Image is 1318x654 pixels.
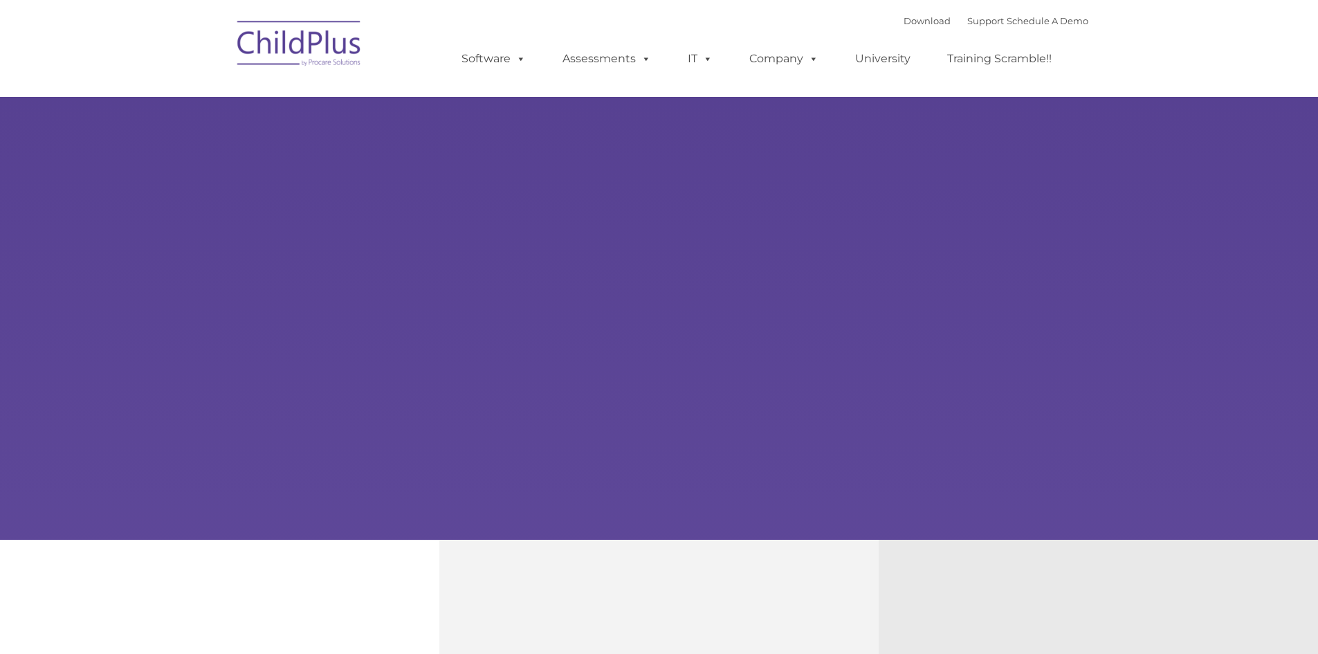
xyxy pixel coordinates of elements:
[933,45,1065,73] a: Training Scramble!!
[967,15,1004,26] a: Support
[841,45,924,73] a: University
[230,11,369,80] img: ChildPlus by Procare Solutions
[1007,15,1088,26] a: Schedule A Demo
[735,45,832,73] a: Company
[448,45,540,73] a: Software
[549,45,665,73] a: Assessments
[904,15,951,26] a: Download
[674,45,726,73] a: IT
[904,15,1088,26] font: |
